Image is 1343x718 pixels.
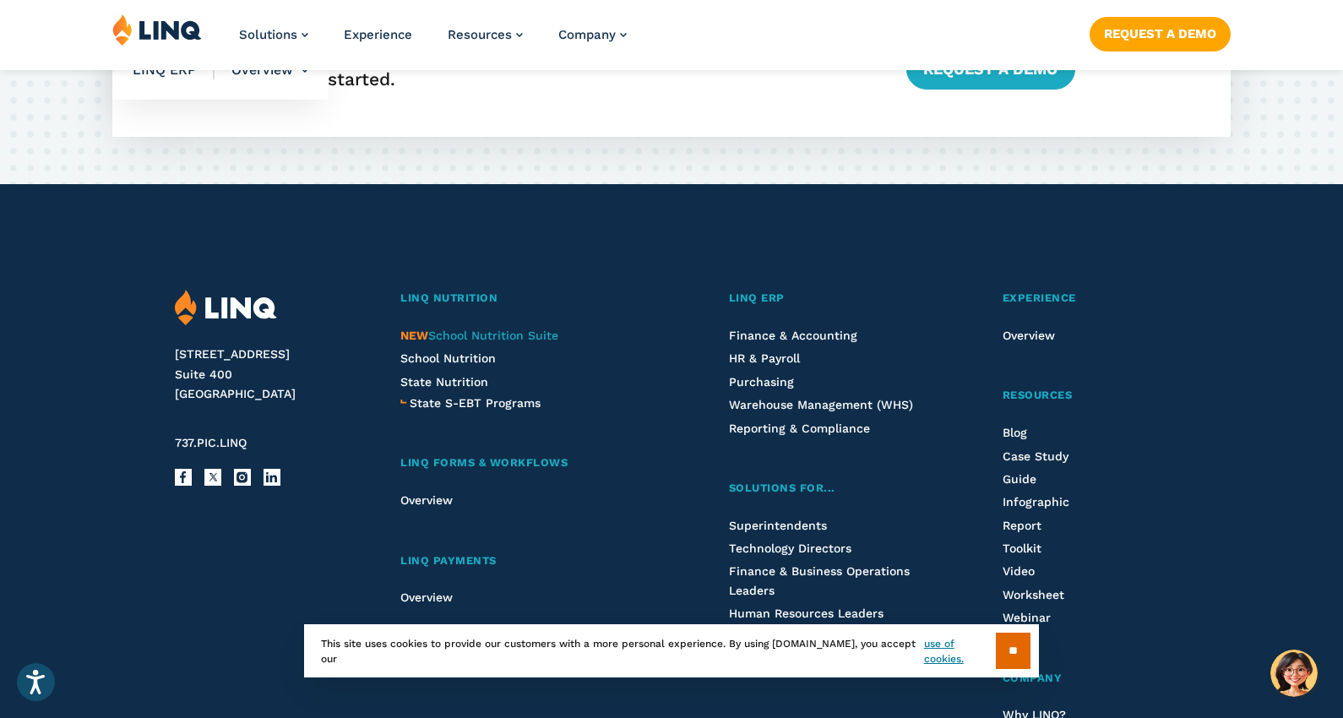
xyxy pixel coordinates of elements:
[448,27,512,42] span: Resources
[729,422,870,435] a: Reporting & Compliance
[400,290,655,307] a: LINQ Nutrition
[400,329,558,342] a: NEWSchool Nutrition Suite
[400,454,655,472] a: LINQ Forms & Workflows
[729,564,910,596] a: Finance & Business Operations Leaders
[924,636,996,666] a: use of cookies.
[729,290,929,307] a: LINQ ERP
[558,27,616,42] span: Company
[204,469,221,486] a: X
[400,590,453,604] a: Overview
[175,345,367,405] address: [STREET_ADDRESS] Suite 400 [GEOGRAPHIC_DATA]
[1003,495,1069,509] a: Infographic
[234,469,251,486] a: Instagram
[729,606,884,620] a: Human Resources Leaders
[175,469,192,486] a: Facebook
[729,351,800,365] a: HR & Payroll
[729,398,913,411] a: Warehouse Management (WHS)
[1003,290,1168,307] a: Experience
[1003,588,1064,601] a: Worksheet
[400,291,498,304] span: LINQ Nutrition
[1090,14,1231,51] nav: Button Navigation
[729,291,785,304] span: LINQ ERP
[729,329,857,342] a: Finance & Accounting
[1003,291,1076,304] span: Experience
[400,493,453,507] a: Overview
[400,329,558,342] span: School Nutrition Suite
[400,554,497,567] span: LINQ Payments
[729,541,851,555] a: Technology Directors
[400,552,655,570] a: LINQ Payments
[558,27,627,42] a: Company
[112,14,202,46] img: LINQ | K‑12 Software
[215,41,308,100] li: Overview
[729,519,827,532] a: Superintendents
[133,61,215,79] span: LINQ ERP
[1003,449,1068,463] a: Case Study
[1003,611,1051,624] a: Webinar
[1003,329,1055,342] a: Overview
[239,27,308,42] a: Solutions
[1003,519,1041,532] a: Report
[175,436,247,449] span: 737.PIC.LINQ
[1090,17,1231,51] a: Request a Demo
[448,27,523,42] a: Resources
[1270,650,1318,697] button: Hello, have a question? Let’s chat.
[264,469,280,486] a: LinkedIn
[344,27,412,42] a: Experience
[410,394,541,412] a: State S-EBT Programs
[1003,389,1073,401] span: Resources
[400,456,568,469] span: LINQ Forms & Workflows
[1003,564,1035,578] a: Video
[1003,426,1027,439] a: Blog
[1003,472,1036,486] a: Guide
[729,375,794,389] a: Purchasing
[175,290,277,326] img: LINQ | K‑12 Software
[400,351,496,365] a: School Nutrition
[400,329,428,342] span: NEW
[239,14,627,69] nav: Primary Navigation
[1003,541,1041,555] a: Toolkit
[239,27,297,42] span: Solutions
[304,624,1039,677] div: This site uses cookies to provide our customers with a more personal experience. By using [DOMAIN...
[410,396,541,410] span: State S-EBT Programs
[1003,387,1168,405] a: Resources
[400,375,488,389] a: State Nutrition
